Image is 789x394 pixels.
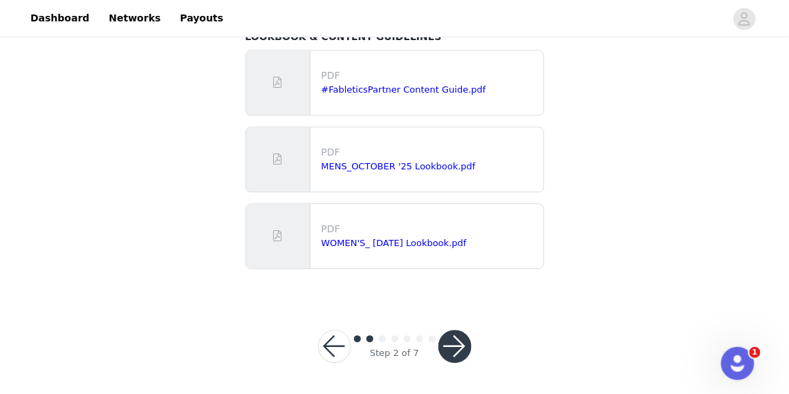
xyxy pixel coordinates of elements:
[750,347,761,358] span: 1
[721,347,754,380] iframe: Intercom live chat
[22,3,98,34] a: Dashboard
[100,3,169,34] a: Networks
[322,84,486,95] a: #FableticsPartner Content Guide.pdf
[171,3,232,34] a: Payouts
[322,68,538,83] p: PDF
[322,145,538,160] p: PDF
[322,222,538,236] p: PDF
[322,238,467,248] a: WOMEN'S_ [DATE] Lookbook.pdf
[322,161,476,171] a: MENS_OCTOBER '25 Lookbook.pdf
[738,8,751,30] div: avatar
[370,346,419,360] div: Step 2 of 7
